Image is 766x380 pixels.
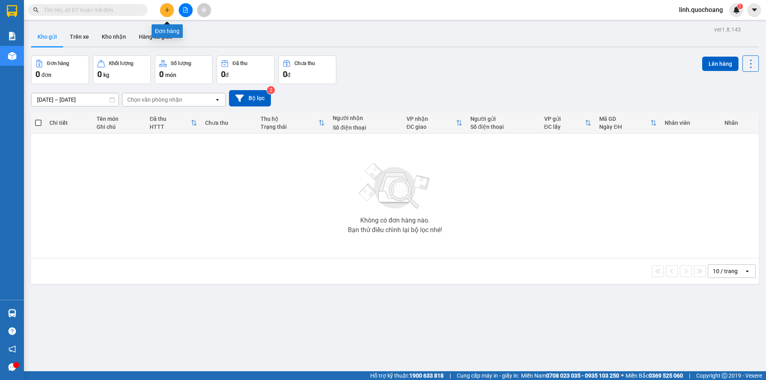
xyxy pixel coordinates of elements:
[179,3,193,17] button: file-add
[261,124,318,130] div: Trạng thái
[283,69,287,79] span: 0
[47,61,69,66] div: Đơn hàng
[97,116,142,122] div: Tên món
[409,372,444,379] strong: 1900 633 818
[450,371,451,380] span: |
[205,120,253,126] div: Chưa thu
[457,371,519,380] span: Cung cấp máy in - giấy in:
[109,61,133,66] div: Khối lượng
[751,6,758,14] span: caret-down
[8,327,16,335] span: question-circle
[152,24,183,38] div: Đơn hàng
[747,3,761,17] button: caret-down
[702,57,738,71] button: Lên hàng
[146,112,201,134] th: Toggle SortBy
[267,86,275,94] sup: 2
[544,124,585,130] div: ĐC lấy
[150,124,191,130] div: HTTT
[713,267,738,275] div: 10 / trang
[599,124,650,130] div: Ngày ĐH
[333,115,399,121] div: Người nhận
[159,69,164,79] span: 0
[738,4,741,9] span: 1
[221,69,225,79] span: 0
[171,61,191,66] div: Số lượng
[355,158,435,214] img: svg+xml;base64,PHN2ZyBjbGFzcz0ibGlzdC1wbHVnX19zdmciIHhtbG5zPSJodHRwOi8vd3d3LnczLm9yZy8yMDAwL3N2Zy...
[103,72,109,78] span: kg
[403,112,466,134] th: Toggle SortBy
[626,371,683,380] span: Miền Bắc
[673,5,729,15] span: linh.quochoang
[214,96,221,103] svg: open
[36,69,40,79] span: 0
[229,90,271,106] button: Bộ lọc
[150,116,191,122] div: Đã thu
[737,4,743,9] sup: 1
[257,112,329,134] th: Toggle SortBy
[95,27,132,46] button: Kho nhận
[127,96,182,104] div: Chọn văn phòng nhận
[621,374,624,377] span: ⚪️
[649,372,683,379] strong: 0369 525 060
[348,227,442,233] div: Bạn thử điều chỉnh lại bộ lọc nhé!
[32,93,118,106] input: Select a date range.
[278,55,336,84] button: Chưa thu0đ
[8,52,16,60] img: warehouse-icon
[546,372,619,379] strong: 0708 023 035 - 0935 103 250
[599,116,650,122] div: Mã GD
[407,116,456,122] div: VP nhận
[97,69,102,79] span: 0
[183,7,188,13] span: file-add
[595,112,661,134] th: Toggle SortBy
[8,309,16,317] img: warehouse-icon
[97,124,142,130] div: Ghi chú
[733,6,740,14] img: icon-new-feature
[201,7,207,13] span: aim
[217,55,274,84] button: Đã thu0đ
[31,27,63,46] button: Kho gửi
[287,72,290,78] span: đ
[7,5,17,17] img: logo-vxr
[407,124,456,130] div: ĐC giao
[164,7,170,13] span: plus
[261,116,318,122] div: Thu hộ
[49,120,88,126] div: Chi tiết
[470,124,536,130] div: Số điện thoại
[8,32,16,40] img: solution-icon
[744,268,750,274] svg: open
[225,72,229,78] span: đ
[197,3,211,17] button: aim
[63,27,95,46] button: Trên xe
[31,55,89,84] button: Đơn hàng0đơn
[544,116,585,122] div: VP gửi
[470,116,536,122] div: Người gửi
[360,217,430,224] div: Không có đơn hàng nào.
[93,55,151,84] button: Khối lượng0kg
[132,27,179,46] button: Hàng đã giao
[689,371,690,380] span: |
[8,345,16,353] span: notification
[722,373,727,378] span: copyright
[665,120,716,126] div: Nhân viên
[8,363,16,371] span: message
[33,7,39,13] span: search
[294,61,315,66] div: Chưa thu
[333,124,399,131] div: Số điện thoại
[714,25,741,34] div: ver 1.8.143
[725,120,755,126] div: Nhãn
[155,55,213,84] button: Số lượng0món
[41,72,51,78] span: đơn
[540,112,596,134] th: Toggle SortBy
[160,3,174,17] button: plus
[165,72,176,78] span: món
[233,61,247,66] div: Đã thu
[370,371,444,380] span: Hỗ trợ kỹ thuật:
[44,6,138,14] input: Tìm tên, số ĐT hoặc mã đơn
[521,371,619,380] span: Miền Nam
